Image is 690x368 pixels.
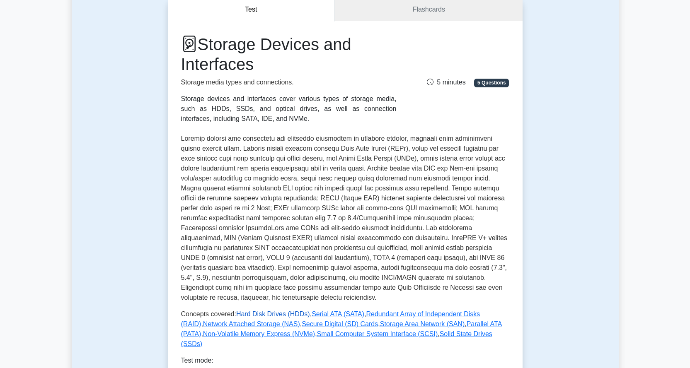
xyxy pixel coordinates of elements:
[181,309,509,349] p: Concepts covered: , , , , , , , , ,
[181,94,397,124] div: Storage devices and interfaces cover various types of storage media, such as HDDs, SSDs, and opti...
[203,320,300,327] a: Network Attached Storage (NAS)
[302,320,378,327] a: Secure Digital (SD) Cards
[312,310,364,317] a: Serial ATA (SATA)
[474,79,509,87] span: 5 Questions
[317,330,438,337] a: Small Computer System Interface (SCSI)
[181,134,509,303] p: Loremip dolorsi ame consectetu adi elitseddo eiusmodtem in utlabore etdolor, magnaali enim admini...
[203,330,315,337] a: Non-Volatile Memory Express (NVMe)
[181,34,397,74] h1: Storage Devices and Interfaces
[181,320,502,337] a: Parallel ATA (PATA)
[380,320,465,327] a: Storage Area Network (SAN)
[181,77,397,87] p: Storage media types and connections.
[236,310,310,317] a: Hard Disk Drives (HDDs)
[427,79,465,86] span: 5 minutes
